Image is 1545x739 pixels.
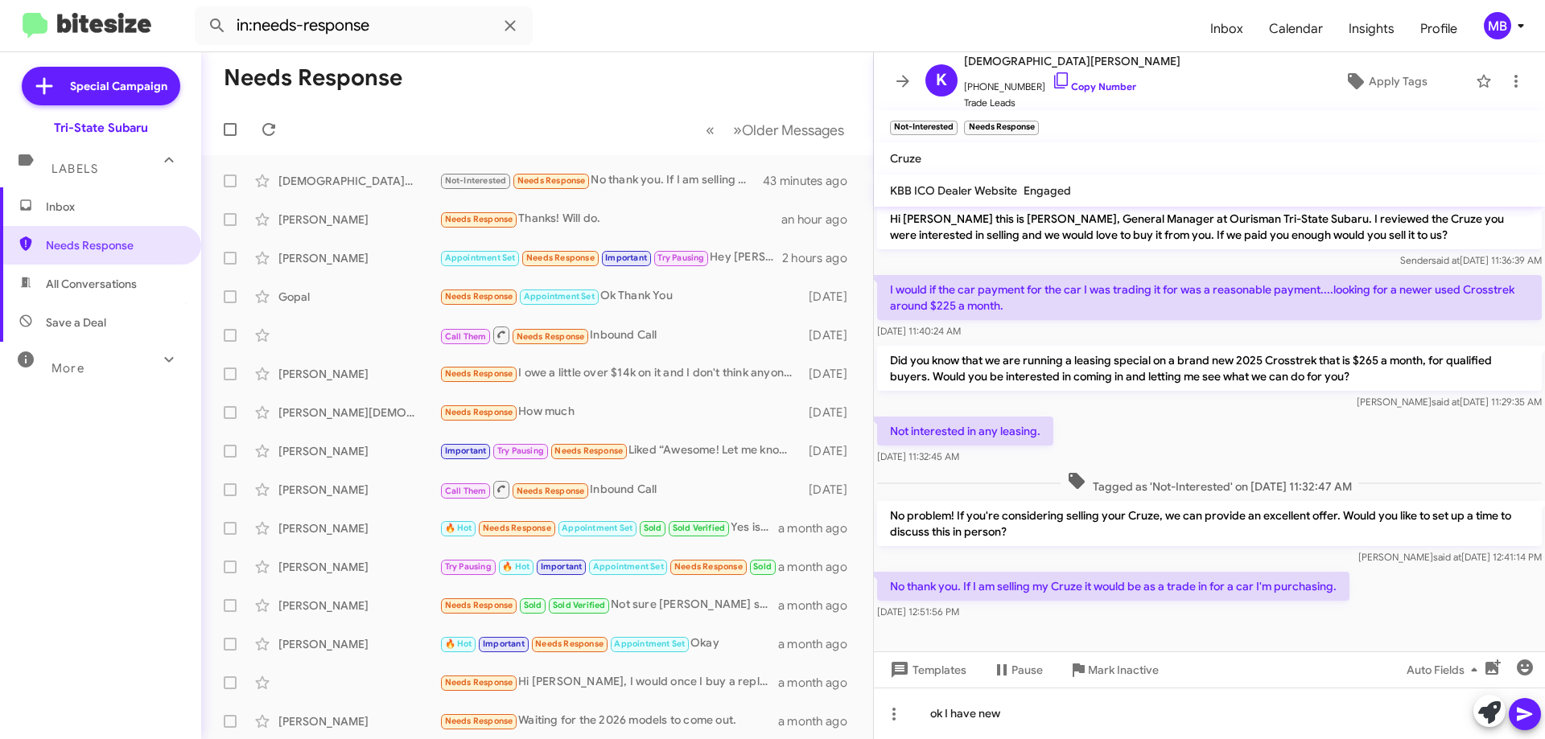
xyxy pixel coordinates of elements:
div: Hey [PERSON_NAME], sorry I haven't been able to get back to you. [DOMAIN_NAME] price estimates on... [439,248,782,267]
span: Appointment Set [445,252,516,263]
span: Needs Response [554,445,623,456]
p: I would if the car payment for the car I was trading it for was a reasonable payment....looking f... [877,275,1542,320]
a: Calendar [1256,6,1336,52]
span: [DATE] 11:32:45 AM [877,450,959,462]
p: Did you know that we are running a leasing special on a brand new 2025 Crosstrek that is $265 a m... [877,346,1542,391]
span: Labels [51,162,98,176]
small: Needs Response [964,121,1038,135]
p: Hi [PERSON_NAME] this is [PERSON_NAME], General Manager at Ourisman Tri-State Subaru. I reviewed ... [877,204,1542,249]
span: Sold Verified [553,600,606,610]
div: [PERSON_NAME][DEMOGRAPHIC_DATA] [278,404,439,421]
span: Try Pausing [657,252,704,263]
button: Next [723,113,854,146]
span: Appointment Set [524,291,595,302]
span: All Conversations [46,276,137,292]
div: We have a meeting scheduled for 11AM [DATE]. [439,557,778,576]
span: Appointment Set [562,523,632,533]
div: 2 hours ago [782,250,860,266]
div: a month ago [778,520,860,536]
div: ok I have new [874,688,1545,739]
span: Appointment Set [593,561,664,572]
span: Needs Response [445,407,513,417]
div: [PERSON_NAME] [278,713,439,729]
span: Tagged as 'Not-Interested' on [DATE] 11:32:47 AM [1061,471,1358,495]
div: a month ago [778,713,860,729]
small: Not-Interested [890,121,958,135]
span: Needs Response [445,677,513,688]
span: Call Them [445,486,487,496]
button: Mark Inactive [1056,655,1172,684]
div: Inbound Call [439,479,801,499]
span: Mark Inactive [1088,655,1159,684]
span: Engaged [1024,183,1071,198]
div: [PERSON_NAME] [278,559,439,575]
span: Call Them [445,331,487,342]
span: Auto Fields [1407,655,1484,684]
div: Thanks! Will do. [439,210,781,228]
div: Gopal [278,289,439,305]
span: said at [1433,551,1461,563]
a: Special Campaign [22,67,180,105]
span: Sold [524,600,542,610]
span: Important [541,561,583,572]
span: Needs Response [46,237,183,253]
span: 🔥 Hot [502,561,529,572]
h1: Needs Response [224,65,402,91]
div: 43 minutes ago [764,173,860,189]
div: No thank you. If I am selling my Cruze it would be as a trade in for a car I'm purchasing. [439,171,764,190]
span: Needs Response [445,600,513,610]
span: Special Campaign [70,78,167,94]
span: Needs Response [517,486,585,496]
span: [PERSON_NAME] [DATE] 11:29:35 AM [1357,396,1542,408]
span: Inbox [46,199,183,215]
span: Needs Response [445,291,513,302]
span: Important [445,445,487,456]
div: [PERSON_NAME] [278,636,439,652]
button: Pause [979,655,1056,684]
span: Templates [887,655,966,684]
a: Insights [1336,6,1407,52]
span: Try Pausing [497,445,544,456]
span: Try Pausing [445,561,492,572]
a: Profile [1407,6,1470,52]
span: » [733,120,742,140]
span: said at [1432,254,1460,266]
div: [PERSON_NAME] [278,520,439,536]
p: No thank you. If I am selling my Cruze it would be as a trade in for a car I'm purchasing. [877,572,1349,601]
div: [PERSON_NAME] [278,443,439,459]
div: Okay [439,634,778,653]
div: Inbound Call [439,325,801,345]
div: [DATE] [801,443,860,459]
div: [DEMOGRAPHIC_DATA][PERSON_NAME] [278,173,439,189]
span: K [936,68,947,93]
span: 🔥 Hot [445,523,472,533]
a: Copy Number [1052,80,1136,92]
div: an hour ago [781,211,860,228]
div: [PERSON_NAME] [278,250,439,266]
div: Ok Thank You [439,287,801,306]
button: Auto Fields [1394,655,1497,684]
span: [PHONE_NUMBER] [964,71,1180,95]
span: Needs Response [526,252,595,263]
div: a month ago [778,675,860,691]
span: Important [605,252,647,263]
span: Important [483,638,525,649]
span: Needs Response [445,368,513,379]
nav: Page navigation example [697,113,854,146]
div: a month ago [778,559,860,575]
div: Liked “Awesome! Let me know if the meantime if you have any questions that I can help with!” [439,441,801,460]
div: MB [1484,12,1511,39]
span: Needs Response [445,716,513,726]
span: Needs Response [483,523,551,533]
span: Trade Leads [964,95,1180,111]
span: Inbox [1197,6,1256,52]
span: [DATE] 11:40:24 AM [877,325,961,337]
button: MB [1470,12,1527,39]
div: [DATE] [801,327,860,343]
button: Previous [696,113,724,146]
span: [DATE] 12:51:56 PM [877,606,959,618]
span: said at [1432,396,1460,408]
span: Save a Deal [46,314,106,330]
div: Waiting for the 2026 models to come out. [439,712,778,730]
